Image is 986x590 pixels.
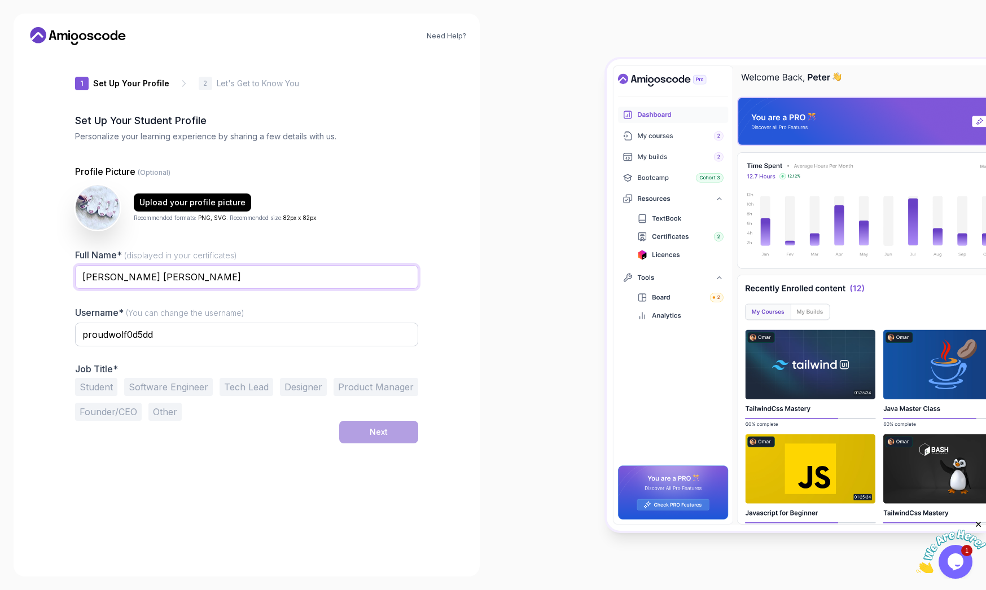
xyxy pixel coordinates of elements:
h2: Set Up Your Student Profile [75,113,418,129]
button: Student [75,378,117,396]
p: 2 [203,80,207,87]
img: Amigoscode Dashboard [607,59,986,531]
p: Set Up Your Profile [93,78,169,89]
button: Other [148,403,182,421]
img: user profile image [76,186,120,230]
button: Next [339,421,418,443]
button: Founder/CEO [75,403,142,421]
button: Software Engineer [124,378,213,396]
div: Next [370,426,388,438]
iframe: chat widget [916,519,986,573]
p: 1 [80,80,83,87]
label: Full Name* [75,249,237,261]
button: Product Manager [334,378,418,396]
div: Upload your profile picture [139,197,246,208]
p: Recommended formats: . Recommended size: . [134,214,318,222]
span: 82px x 82px [283,214,316,221]
a: Home link [27,27,129,45]
a: Need Help? [427,32,466,41]
input: Enter your Full Name [75,265,418,289]
p: Personalize your learning experience by sharing a few details with us. [75,131,418,142]
span: (You can change the username) [126,308,244,318]
button: Designer [280,378,327,396]
span: (Optional) [138,168,170,177]
button: Upload your profile picture [134,193,251,212]
button: Tech Lead [220,378,273,396]
label: Username* [75,307,244,318]
p: Let's Get to Know You [217,78,299,89]
span: (displayed in your certificates) [124,250,237,260]
span: PNG, SVG [198,214,226,221]
p: Profile Picture [75,165,418,178]
p: Job Title* [75,363,418,375]
input: Enter your Username [75,323,418,346]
